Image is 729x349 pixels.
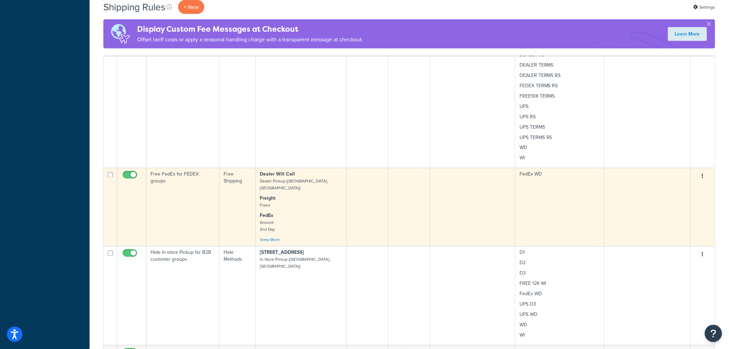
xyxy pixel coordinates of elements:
[520,260,600,267] p: D2
[520,62,600,69] p: DEALER TERMS
[260,195,276,202] strong: Freight
[520,280,600,287] p: FREE 12K WI
[520,134,600,141] p: UPS TERMS RS
[388,7,430,168] td: Cart =>$7500
[520,124,600,131] p: UPS TERMS
[146,168,219,246] td: Free FedEx for FEDEX groups
[219,7,256,168] td: Free Shipping
[520,72,600,79] p: DEALER TERMS RS
[515,7,604,168] td: D1
[520,82,600,89] p: FEDEX TERMS RS
[260,171,295,178] strong: Dealer Will Call
[668,27,707,41] a: Learn More
[103,19,137,49] img: duties-banner-06bc72dcb5fe05cb3f9472aba00be2ae8eb53ab6f0d8bb03d382ba314ac3c341.png
[520,93,600,100] p: FREE10K TERMS
[520,301,600,308] p: UPS D3
[260,178,328,191] small: Dealer Pickup ([GEOGRAPHIC_DATA], [GEOGRAPHIC_DATA])
[260,249,304,256] strong: [STREET_ADDRESS]
[694,2,715,12] a: Settings
[520,322,600,329] p: WD
[515,168,604,246] td: FedEx WD
[520,103,600,110] p: UPS
[515,246,604,345] td: D1
[705,325,722,342] button: Open Resource Center
[137,35,363,44] p: Offset tariff costs or apply a seasonal handling charge with a transparent message at checkout.
[520,311,600,318] p: UPS WD
[520,144,600,151] p: WD
[520,155,600,162] p: WI
[260,220,275,233] small: Ground 2nd Day
[219,246,256,345] td: Hide Methods
[520,270,600,277] p: D3
[520,113,600,120] p: UPS RS
[520,291,600,298] p: FedEx WD
[219,168,256,246] td: Free Shipping
[103,0,165,14] h1: Shipping Rules
[520,332,600,339] p: WI
[260,212,273,219] strong: FedEx
[260,237,280,243] a: View More
[137,23,363,35] h4: Display Custom Fee Messages at Checkout
[146,7,219,168] td: Free UPS Freight = or > $7500 for DEALER and FEDEX TERMS groups
[146,246,219,345] td: Hide In-store Pickup for B2B customer groups
[260,202,270,209] small: Fixed
[260,257,330,270] small: In-Store Pickup ([GEOGRAPHIC_DATA], [GEOGRAPHIC_DATA])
